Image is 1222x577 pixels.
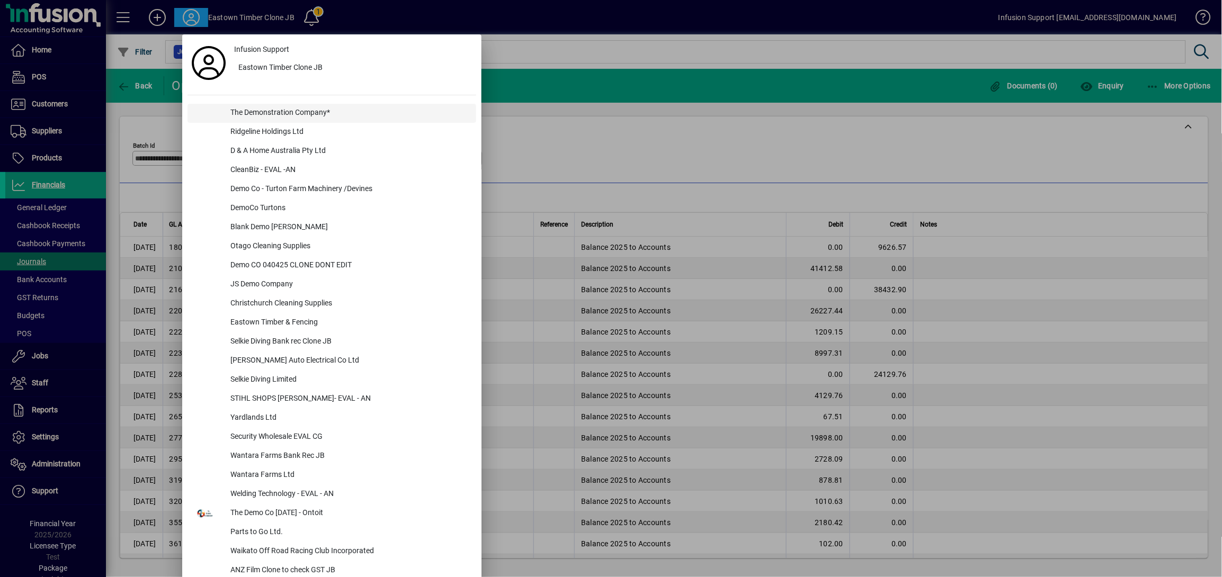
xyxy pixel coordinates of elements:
button: Selkie Diving Bank rec Clone JB [188,332,476,351]
button: Ridgeline Holdings Ltd [188,123,476,142]
a: Infusion Support [230,40,476,59]
button: Selkie Diving Limited [188,371,476,390]
div: JS Demo Company [222,275,476,294]
button: Eastown Timber Clone JB [230,59,476,78]
div: Wantara Farms Ltd [222,466,476,485]
button: CleanBiz - EVAL -AN [188,161,476,180]
button: Wantara Farms Bank Rec JB [188,447,476,466]
div: Otago Cleaning Supplies [222,237,476,256]
button: DemoCo Turtons [188,199,476,218]
div: STIHL SHOPS [PERSON_NAME]- EVAL - AN [222,390,476,409]
div: Selkie Diving Bank rec Clone JB [222,332,476,351]
div: D & A Home Australia Pty Ltd [222,142,476,161]
button: Otago Cleaning Supplies [188,237,476,256]
div: Selkie Diving Limited [222,371,476,390]
a: Profile [188,53,230,73]
div: Parts to Go Ltd. [222,523,476,542]
button: STIHL SHOPS [PERSON_NAME]- EVAL - AN [188,390,476,409]
button: Eastown Timber & Fencing [188,313,476,332]
button: Waikato Off Road Racing Club Incorporated [188,542,476,561]
button: Demo CO 040425 CLONE DONT EDIT [188,256,476,275]
button: The Demonstration Company* [188,104,476,123]
div: Blank Demo [PERSON_NAME] [222,218,476,237]
div: Waikato Off Road Racing Club Incorporated [222,542,476,561]
button: Wantara Farms Ltd [188,466,476,485]
button: The Demo Co [DATE] - Ontoit [188,504,476,523]
div: Ridgeline Holdings Ltd [222,123,476,142]
div: The Demo Co [DATE] - Ontoit [222,504,476,523]
button: Security Wholesale EVAL CG [188,428,476,447]
button: JS Demo Company [188,275,476,294]
button: [PERSON_NAME] Auto Electrical Co Ltd [188,351,476,371]
button: Christchurch Cleaning Supplies [188,294,476,313]
div: Demo CO 040425 CLONE DONT EDIT [222,256,476,275]
div: Security Wholesale EVAL CG [222,428,476,447]
div: DemoCo Turtons [222,199,476,218]
div: [PERSON_NAME] Auto Electrical Co Ltd [222,351,476,371]
button: Yardlands Ltd [188,409,476,428]
button: Welding Technology - EVAL - AN [188,485,476,504]
button: D & A Home Australia Pty Ltd [188,142,476,161]
div: The Demonstration Company* [222,104,476,123]
button: Parts to Go Ltd. [188,523,476,542]
div: Eastown Timber & Fencing [222,313,476,332]
div: Christchurch Cleaning Supplies [222,294,476,313]
span: Infusion Support [234,44,289,55]
button: Demo Co - Turton Farm Machinery /Devines [188,180,476,199]
div: Yardlands Ltd [222,409,476,428]
div: Demo Co - Turton Farm Machinery /Devines [222,180,476,199]
div: CleanBiz - EVAL -AN [222,161,476,180]
div: Wantara Farms Bank Rec JB [222,447,476,466]
button: Blank Demo [PERSON_NAME] [188,218,476,237]
div: Welding Technology - EVAL - AN [222,485,476,504]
